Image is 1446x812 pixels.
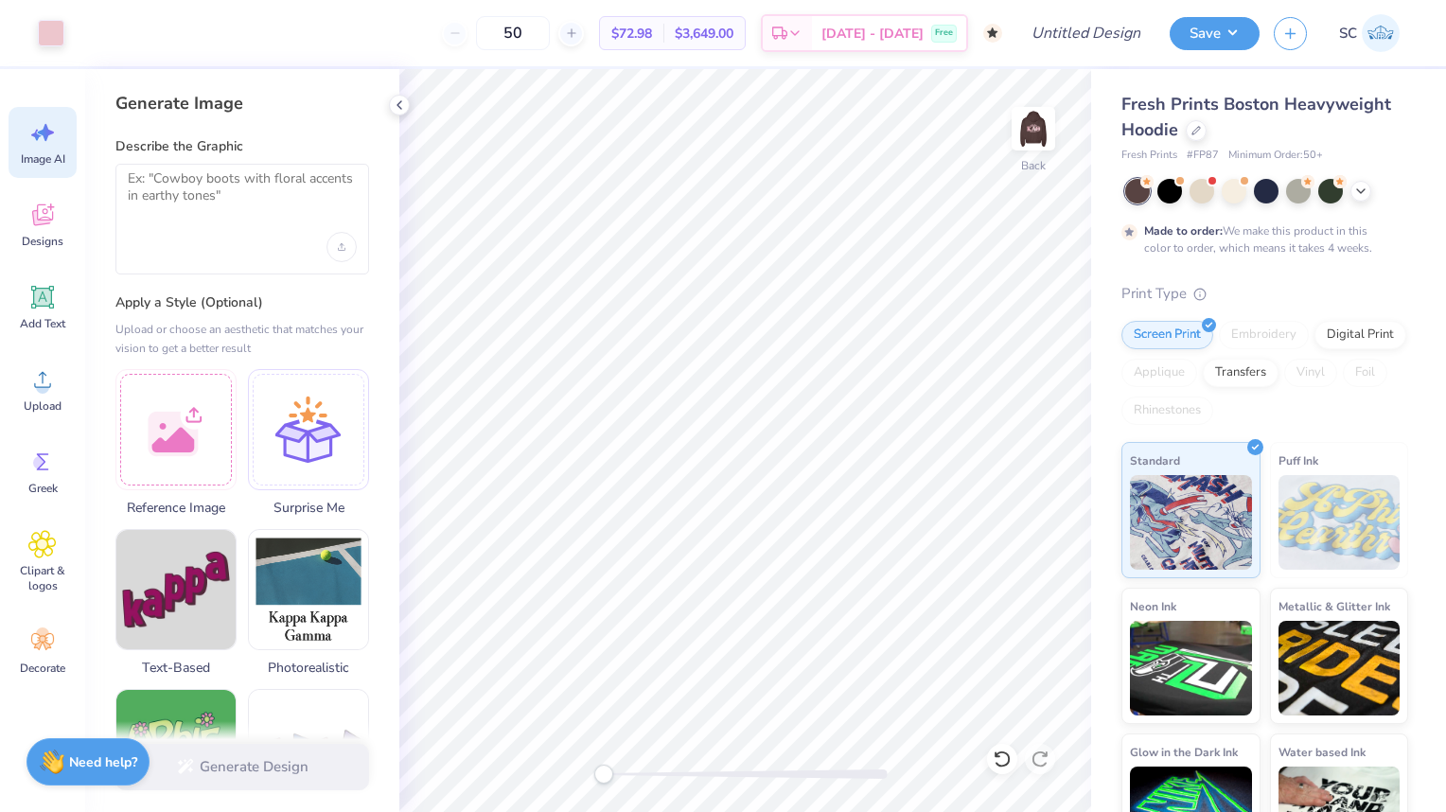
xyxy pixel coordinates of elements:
[1130,450,1180,470] span: Standard
[1362,14,1400,52] img: Sadie Case
[1284,359,1337,387] div: Vinyl
[248,498,369,518] span: Surprise Me
[1203,359,1278,387] div: Transfers
[1121,148,1177,164] span: Fresh Prints
[821,24,924,44] span: [DATE] - [DATE]
[1187,148,1219,164] span: # FP87
[20,661,65,676] span: Decorate
[1278,596,1390,616] span: Metallic & Glitter Ink
[1278,450,1318,470] span: Puff Ink
[935,26,953,40] span: Free
[1121,93,1391,141] span: Fresh Prints Boston Heavyweight Hoodie
[1278,742,1366,762] span: Water based Ink
[1278,621,1401,715] img: Metallic & Glitter Ink
[115,137,369,156] label: Describe the Graphic
[1339,23,1357,44] span: SC
[1021,157,1046,174] div: Back
[69,753,137,771] strong: Need help?
[28,481,58,496] span: Greek
[1130,596,1176,616] span: Neon Ink
[1144,222,1377,256] div: We make this product in this color to order, which means it takes 4 weeks.
[116,530,236,649] img: Text-Based
[1121,359,1197,387] div: Applique
[1343,359,1387,387] div: Foil
[1170,17,1260,50] button: Save
[1219,321,1309,349] div: Embroidery
[249,690,368,809] img: 80s & 90s
[248,658,369,678] span: Photorealistic
[476,16,550,50] input: – –
[1314,321,1406,349] div: Digital Print
[675,24,733,44] span: $3,649.00
[115,320,369,358] div: Upload or choose an aesthetic that matches your vision to get a better result
[115,92,369,115] div: Generate Image
[1121,397,1213,425] div: Rhinestones
[20,316,65,331] span: Add Text
[24,398,62,414] span: Upload
[594,765,613,784] div: Accessibility label
[1278,475,1401,570] img: Puff Ink
[1130,742,1238,762] span: Glow in the Dark Ink
[116,690,236,809] img: 60s & 70s
[1144,223,1223,238] strong: Made to order:
[611,24,652,44] span: $72.98
[1016,14,1155,52] input: Untitled Design
[115,498,237,518] span: Reference Image
[21,151,65,167] span: Image AI
[11,563,74,593] span: Clipart & logos
[1130,475,1252,570] img: Standard
[1331,14,1408,52] a: SC
[22,234,63,249] span: Designs
[1014,110,1052,148] img: Back
[249,530,368,649] img: Photorealistic
[326,232,357,262] div: Upload image
[115,658,237,678] span: Text-Based
[1121,283,1408,305] div: Print Type
[1130,621,1252,715] img: Neon Ink
[1121,321,1213,349] div: Screen Print
[1228,148,1323,164] span: Minimum Order: 50 +
[115,293,369,312] label: Apply a Style (Optional)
